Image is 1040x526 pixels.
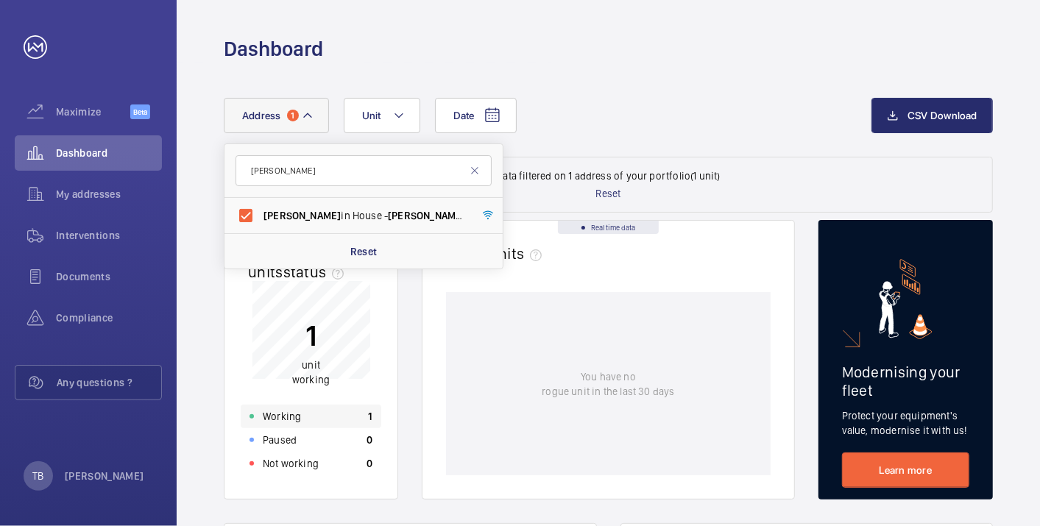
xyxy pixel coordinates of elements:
[842,363,969,399] h2: Modernising your fleet
[263,433,297,447] p: Paused
[453,110,475,121] span: Date
[236,155,492,186] input: Search by address
[65,469,144,483] p: [PERSON_NAME]
[287,110,299,121] span: 1
[130,104,150,119] span: Beta
[368,409,372,424] p: 1
[362,110,381,121] span: Unit
[871,98,993,133] button: CSV Download
[879,259,933,339] img: marketing-card.svg
[263,409,301,424] p: Working
[56,269,162,284] span: Documents
[56,146,162,160] span: Dashboard
[56,228,162,243] span: Interventions
[558,221,659,234] div: Real time data
[56,187,162,202] span: My addresses
[596,186,621,201] p: Reset
[283,263,350,281] span: status
[344,98,420,133] button: Unit
[224,98,329,133] button: Address1
[32,469,43,483] p: TB
[496,168,720,183] p: Data filtered on 1 address of your portfolio (1 unit)
[367,433,372,447] p: 0
[350,244,378,259] p: Reset
[367,456,372,471] p: 0
[292,374,330,386] span: working
[292,318,330,355] p: 1
[224,35,323,63] h1: Dashboard
[263,208,466,223] span: in House - in [GEOGRAPHIC_DATA]
[242,110,281,121] span: Address
[842,408,969,438] p: Protect your equipment's value, modernise it with us!
[292,358,330,388] p: unit
[56,310,162,325] span: Compliance
[908,110,977,121] span: CSV Download
[542,369,674,399] p: You have no rogue unit in the last 30 days
[56,104,130,119] span: Maximize
[263,456,319,471] p: Not working
[388,210,465,221] span: [PERSON_NAME]
[263,210,341,221] span: [PERSON_NAME]
[842,452,969,488] a: Learn more
[489,244,548,263] span: units
[57,375,161,390] span: Any questions ?
[435,98,517,133] button: Date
